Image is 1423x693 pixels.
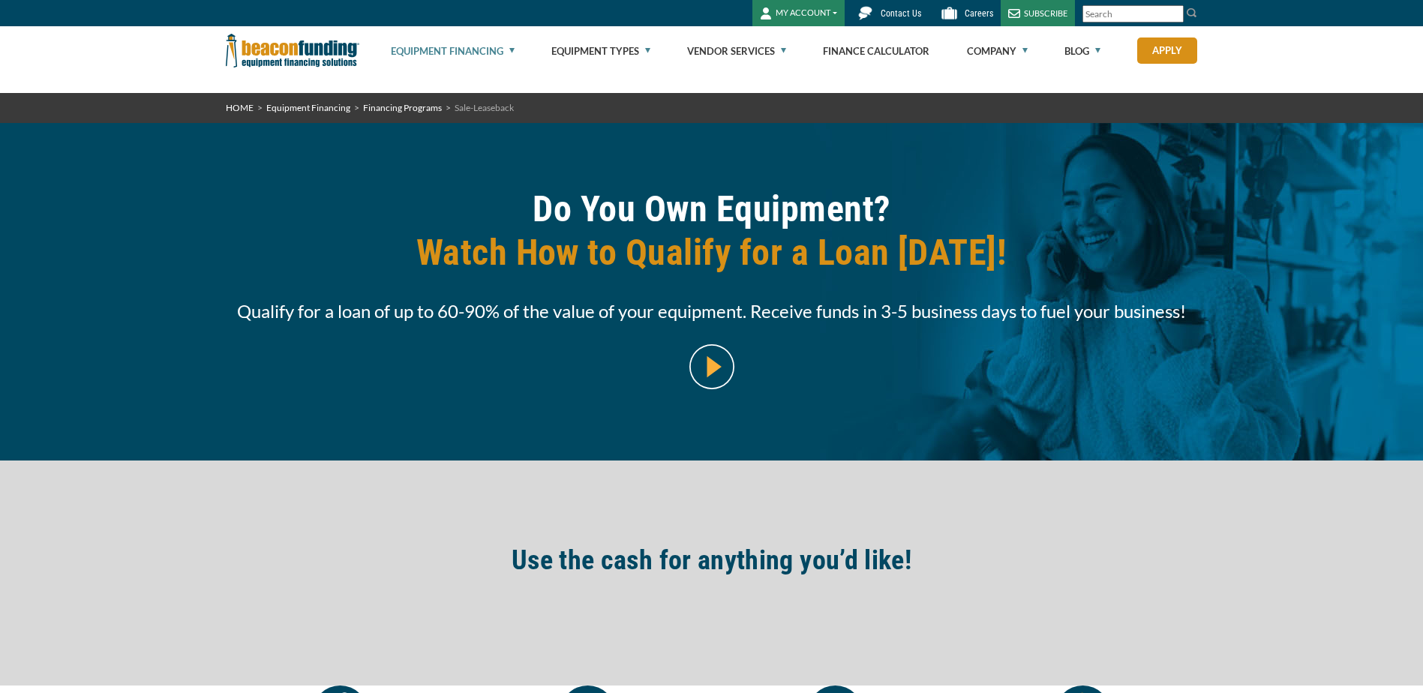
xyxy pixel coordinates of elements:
[1186,7,1198,19] img: Search
[226,543,1198,577] h2: Use the cash for anything you’d like!
[551,27,650,75] a: Equipment Types
[226,26,359,75] img: Beacon Funding Corporation logo
[226,102,254,113] a: HOME
[689,344,734,389] img: video modal pop-up play button
[823,27,929,75] a: Finance Calculator
[967,27,1028,75] a: Company
[226,297,1198,325] span: Qualify for a loan of up to 60-90% of the value of your equipment. Receive funds in 3-5 business ...
[455,102,514,113] span: Sale-Leaseback
[363,102,442,113] a: Financing Programs
[1168,8,1180,20] a: Clear search text
[266,102,350,113] a: Equipment Financing
[687,27,786,75] a: Vendor Services
[226,231,1198,274] span: Watch How to Qualify for a Loan [DATE]!
[965,8,993,19] span: Careers
[881,8,921,19] span: Contact Us
[391,27,515,75] a: Equipment Financing
[1064,27,1100,75] a: Blog
[226,187,1198,286] h1: Do You Own Equipment?
[1137,37,1197,64] a: Apply
[1082,5,1184,22] input: Search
